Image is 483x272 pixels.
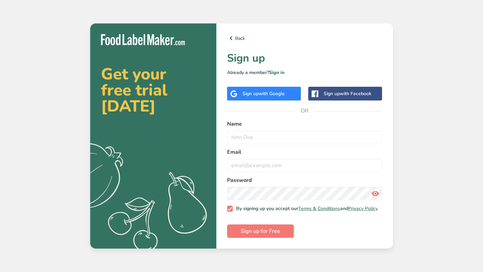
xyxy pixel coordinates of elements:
span: Sign up for Free [241,227,280,235]
p: Already a member? [227,69,382,76]
img: Food Label Maker [101,34,185,45]
a: Privacy Policy [348,205,378,212]
a: Back [227,34,382,42]
h2: Get your free trial [DATE] [101,66,206,114]
span: OR [294,101,315,121]
label: Email [227,148,382,156]
div: Sign up [243,90,285,97]
button: Sign up for Free [227,224,294,238]
label: Name [227,120,382,128]
a: Sign in [269,69,284,76]
span: with Facebook [340,90,371,97]
span: with Google [259,90,285,97]
label: Password [227,176,382,184]
a: Terms & Conditions [298,205,340,212]
div: Sign up [324,90,371,97]
input: John Doe [227,131,382,144]
input: email@example.com [227,159,382,172]
span: By signing up you accept our and [233,206,378,212]
h1: Sign up [227,50,382,66]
